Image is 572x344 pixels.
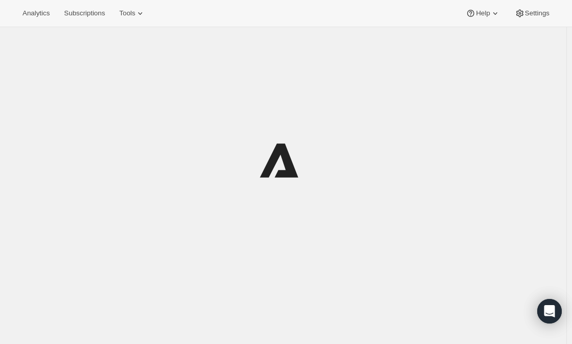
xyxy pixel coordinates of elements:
button: Subscriptions [58,6,111,20]
span: Tools [119,9,135,17]
span: Subscriptions [64,9,105,17]
span: Analytics [23,9,50,17]
div: Open Intercom Messenger [537,299,562,324]
span: Settings [525,9,549,17]
button: Tools [113,6,151,20]
span: Help [476,9,490,17]
button: Help [459,6,506,20]
button: Analytics [16,6,56,20]
button: Settings [509,6,556,20]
